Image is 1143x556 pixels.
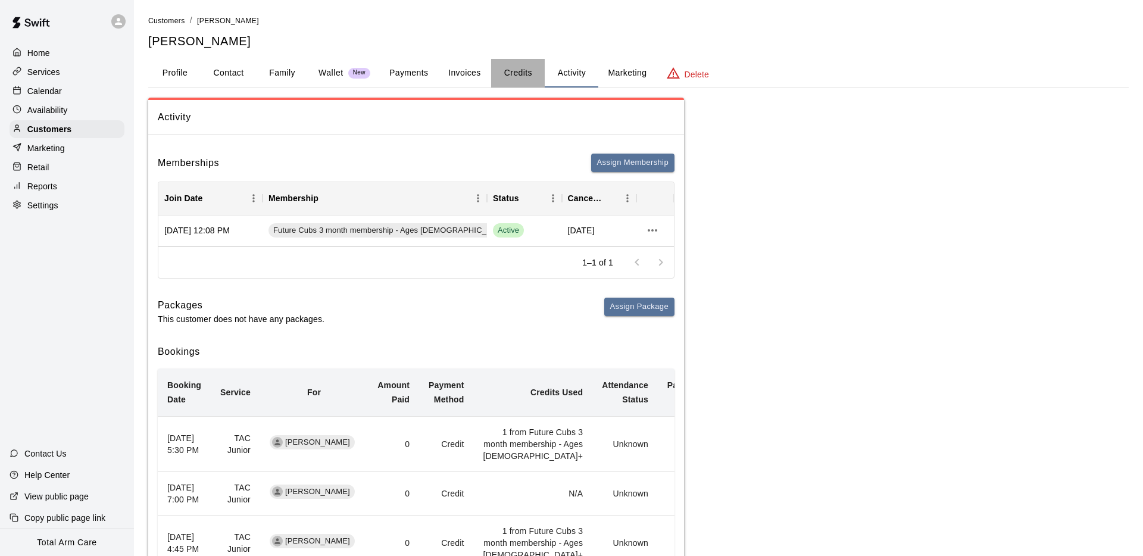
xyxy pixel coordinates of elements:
div: Cancel Date [562,182,637,215]
p: Help Center [24,469,70,481]
button: Assign Membership [591,154,674,172]
h6: Bookings [158,344,674,360]
b: Attendance Status [602,380,648,404]
b: Service [220,388,251,397]
a: Reports [10,177,124,195]
div: Availability [10,101,124,119]
p: This customer does not have any packages. [158,313,324,325]
div: Status [487,182,562,215]
button: Menu [469,189,487,207]
button: Sort [602,190,619,207]
p: Calendar [27,85,62,97]
td: 0 [368,472,419,516]
button: Invoices [438,59,491,88]
div: [DATE] 12:08 PM [158,215,263,246]
td: N/A [474,472,593,516]
div: Charles Conforti [272,486,283,497]
td: Unknown [592,417,658,472]
span: Active [493,223,524,238]
td: TAC Junior [211,472,260,516]
h6: Packages [158,298,324,313]
div: Calendar [10,82,124,100]
button: Sort [202,190,219,207]
p: None [667,537,719,549]
nav: breadcrumb [148,14,1129,27]
button: Sort [519,190,536,207]
span: [PERSON_NAME] [197,17,259,25]
div: Membership [263,182,487,215]
p: Reports [27,180,57,192]
div: Join Date [164,182,202,215]
a: Settings [10,196,124,214]
button: Credits [491,59,545,88]
button: Menu [544,189,562,207]
span: Customers [148,17,185,25]
a: Customers [10,120,124,138]
p: Marketing [27,142,65,154]
p: View public page [24,491,89,502]
h6: Memberships [158,155,219,171]
th: [DATE] 7:00 PM [158,472,211,516]
button: Menu [619,189,636,207]
span: [PERSON_NAME] [280,437,355,448]
a: Customers [148,15,185,25]
p: 1–1 of 1 [582,257,613,268]
a: Retail [10,158,124,176]
p: Settings [27,199,58,211]
p: Total Arm Care [37,536,96,549]
p: Services [27,66,60,78]
div: basic tabs example [148,59,1129,88]
div: Membership [268,182,318,215]
button: Sort [318,190,335,207]
p: Contact Us [24,448,67,460]
b: Credits Used [530,388,583,397]
span: [DATE] [568,224,595,236]
a: Home [10,44,124,62]
b: Payment Method [429,380,464,404]
button: more actions [642,220,663,240]
div: Status [493,182,519,215]
span: Active [493,225,524,236]
p: Availability [27,104,68,116]
button: Payments [380,59,438,88]
b: Booking Date [167,380,201,404]
div: Charles Conforti [272,437,283,448]
div: Cancel Date [568,182,602,215]
td: Unknown [592,472,658,516]
button: Profile [148,59,202,88]
button: Activity [545,59,598,88]
a: Marketing [10,139,124,157]
p: Customers [27,123,71,135]
span: New [348,69,370,77]
span: [PERSON_NAME] [280,486,355,498]
p: Delete [685,68,709,80]
h5: [PERSON_NAME] [148,33,1129,49]
li: / [190,14,192,27]
td: TAC Junior [211,417,260,472]
div: Charles Conforti [272,536,283,546]
td: Credit [419,472,473,516]
a: Future Cubs 3 month membership - Ages 13+ [268,223,521,238]
p: None [667,488,719,499]
button: Family [255,59,309,88]
td: 1 from Future Cubs 3 month membership - Ages [DEMOGRAPHIC_DATA]+ [474,417,593,472]
td: 0 [368,417,419,472]
span: [PERSON_NAME] [280,536,355,547]
p: Wallet [318,67,343,79]
div: Join Date [158,182,263,215]
button: Marketing [598,59,656,88]
button: Menu [245,189,263,207]
p: Home [27,47,50,59]
th: [DATE] 5:30 PM [158,417,211,472]
a: Services [10,63,124,81]
b: Participating Staff [667,380,719,404]
span: Future Cubs 3 month membership - Ages [DEMOGRAPHIC_DATA]+ [268,225,518,236]
td: Credit [419,417,473,472]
